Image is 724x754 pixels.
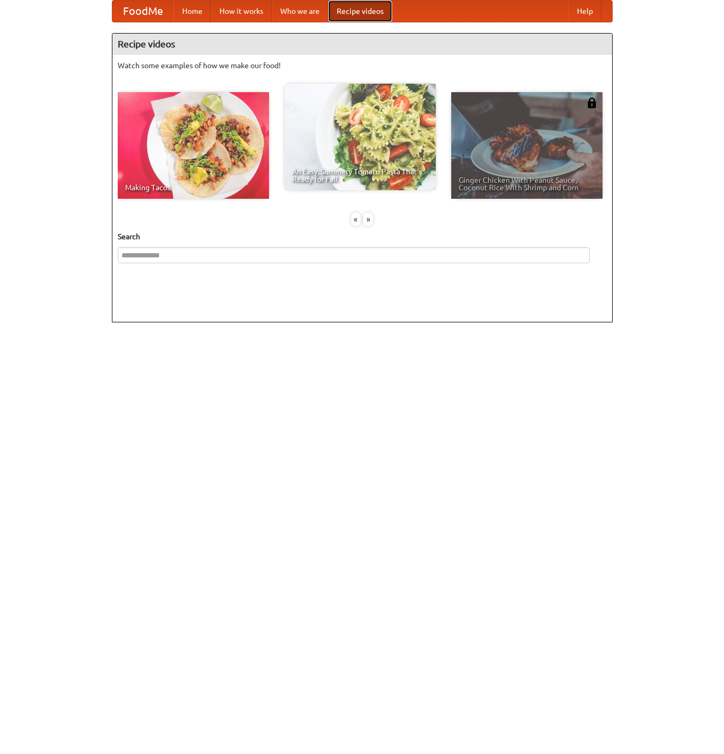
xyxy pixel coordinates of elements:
a: Help [568,1,601,22]
a: FoodMe [112,1,174,22]
a: An Easy, Summery Tomato Pasta That's Ready for Fall [284,84,436,190]
div: » [363,213,373,226]
a: Who we are [272,1,328,22]
span: An Easy, Summery Tomato Pasta That's Ready for Fall [292,168,428,183]
img: 483408.png [587,98,597,108]
h5: Search [118,231,607,242]
a: Making Tacos [118,92,269,199]
a: How it works [211,1,272,22]
h4: Recipe videos [112,34,612,55]
a: Home [174,1,211,22]
a: Recipe videos [328,1,392,22]
div: « [351,213,361,226]
span: Making Tacos [125,184,262,191]
p: Watch some examples of how we make our food! [118,60,607,71]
